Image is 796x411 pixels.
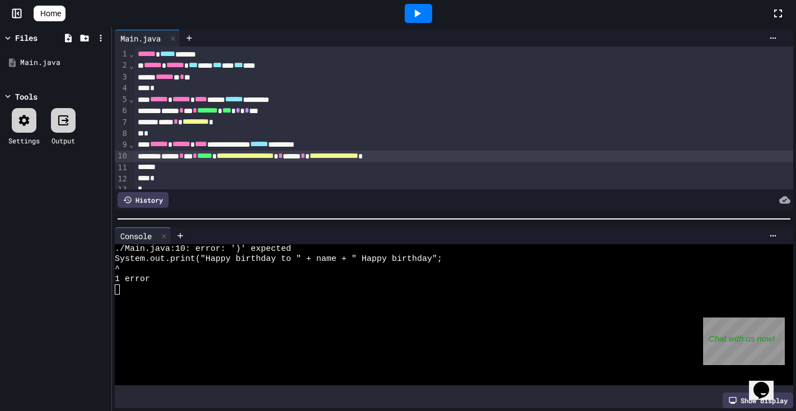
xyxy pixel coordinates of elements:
div: 3 [115,72,129,83]
span: ^ [115,264,120,274]
iframe: chat widget [749,366,785,400]
div: 2 [115,60,129,71]
div: Tools [15,91,38,102]
div: Main.java [20,57,107,68]
div: 11 [115,162,129,174]
span: Fold line [129,49,134,58]
div: 10 [115,151,129,162]
span: System.out.print("Happy birthday to " + name + " Happy birthday"; [115,254,442,264]
iframe: chat widget [703,317,785,365]
div: 13 [115,184,129,195]
div: Console [115,227,171,244]
span: Fold line [129,140,134,149]
span: 1 error [115,274,150,284]
div: History [118,192,168,208]
div: Main.java [115,30,180,46]
div: 7 [115,117,129,128]
div: 5 [115,94,129,105]
a: Home [34,6,65,21]
div: 1 [115,49,129,60]
div: 8 [115,128,129,139]
div: Console [115,230,157,242]
div: Files [15,32,38,44]
div: Output [51,136,75,146]
div: Settings [8,136,40,146]
span: Fold line [129,95,134,104]
span: Home [40,8,61,19]
div: Main.java [115,32,166,44]
div: 12 [115,174,129,185]
span: Fold line [129,61,134,70]
span: ./Main.java:10: error: ')' expected [115,244,291,254]
div: 4 [115,83,129,94]
div: 9 [115,139,129,151]
div: 6 [115,105,129,116]
div: Show display [723,393,793,408]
